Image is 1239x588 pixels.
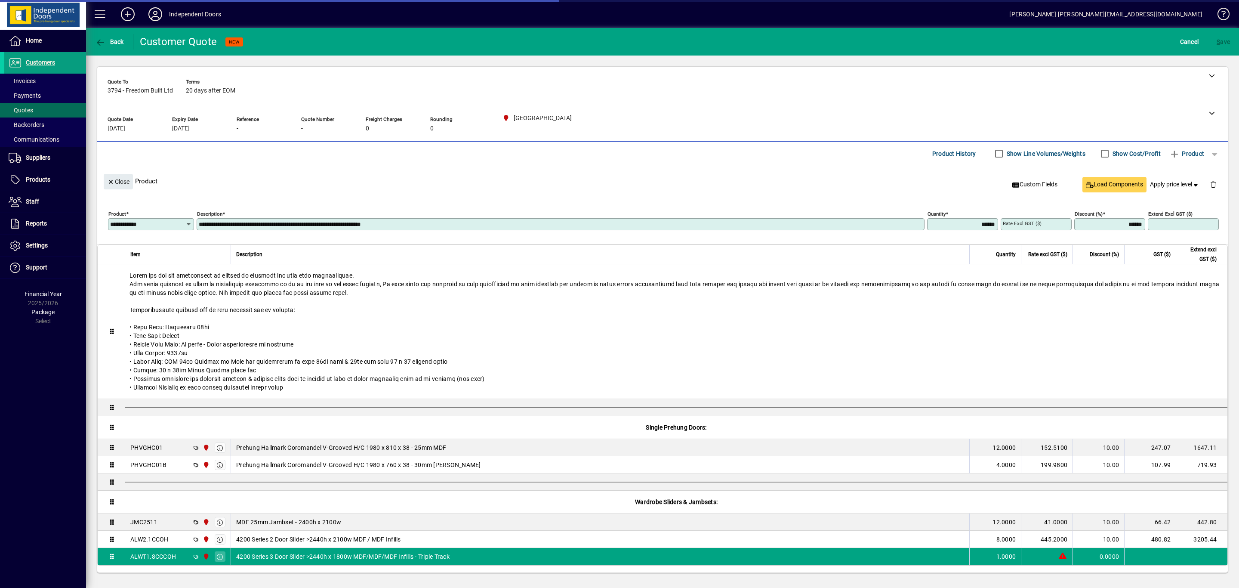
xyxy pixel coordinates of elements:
[200,460,210,470] span: Christchurch
[26,59,55,66] span: Customers
[26,220,47,227] span: Reports
[236,535,401,544] span: 4200 Series 2 Door Slider >2440h x 2100w MDF / MDF Infills
[1124,456,1176,473] td: 107.99
[1148,211,1193,217] mat-label: Extend excl GST ($)
[9,136,59,143] span: Communications
[1181,245,1217,264] span: Extend excl GST ($)
[1176,514,1227,531] td: 442.80
[4,132,86,147] a: Communications
[1176,439,1227,456] td: 1647.11
[1217,38,1220,45] span: S
[130,461,166,469] div: PHVGHC01B
[430,125,434,132] span: 0
[4,103,86,118] a: Quotes
[932,147,976,161] span: Product History
[142,6,169,22] button: Profile
[9,121,44,128] span: Backorders
[236,443,446,452] span: Prehung Hallmark Coromandel V-Grooved H/C 1980 x 810 x 38 - 25mm MDF
[4,30,86,52] a: Home
[107,175,129,189] span: Close
[200,517,210,527] span: Christchurch
[26,242,48,249] span: Settings
[172,125,190,132] span: [DATE]
[1211,2,1228,30] a: Knowledge Base
[130,552,176,561] div: ALWT1.8CCCOH
[1203,180,1224,188] app-page-header-button: Delete
[1153,250,1171,259] span: GST ($)
[4,118,86,132] a: Backorders
[1111,149,1161,158] label: Show Cost/Profit
[130,535,169,544] div: ALW2.1CCOH
[366,125,369,132] span: 0
[1178,34,1201,50] button: Cancel
[1124,531,1176,548] td: 480.82
[229,39,240,45] span: NEW
[1124,439,1176,456] td: 247.07
[236,250,262,259] span: Description
[1165,146,1208,161] button: Product
[1169,147,1204,161] span: Product
[1009,7,1202,21] div: [PERSON_NAME] [PERSON_NAME][EMAIL_ADDRESS][DOMAIN_NAME]
[1124,514,1176,531] td: 66.42
[4,88,86,103] a: Payments
[130,250,141,259] span: Item
[1180,35,1199,49] span: Cancel
[1150,180,1200,189] span: Apply price level
[992,518,1016,526] span: 12.0000
[1217,35,1230,49] span: ave
[4,147,86,169] a: Suppliers
[996,535,1016,544] span: 8.0000
[1203,174,1224,195] button: Delete
[1073,514,1124,531] td: 10.00
[4,257,86,279] a: Support
[26,37,42,44] span: Home
[9,107,33,114] span: Quotes
[108,211,126,217] mat-label: Product
[236,552,450,561] span: 4200 Series 3 Door Slider >2440h x 1800w MDF/MDF/MDF Infills - Triple Track
[97,165,1228,197] div: Product
[114,6,142,22] button: Add
[301,125,303,132] span: -
[996,461,1016,469] span: 4.0000
[95,38,124,45] span: Back
[26,176,50,183] span: Products
[26,264,47,271] span: Support
[1073,548,1124,565] td: 0.0000
[1082,177,1147,192] button: Load Components
[108,125,125,132] span: [DATE]
[4,191,86,213] a: Staff
[186,87,235,94] span: 20 days after EOM
[1012,180,1058,189] span: Custom Fields
[93,34,126,50] button: Back
[1214,34,1232,50] button: Save
[237,125,238,132] span: -
[1026,461,1067,469] div: 199.9800
[1075,211,1103,217] mat-label: Discount (%)
[1176,456,1227,473] td: 719.93
[1026,518,1067,526] div: 41.0000
[928,211,946,217] mat-label: Quantity
[108,87,173,94] span: 3794 - Freedom Built Ltd
[1028,250,1067,259] span: Rate excl GST ($)
[1073,456,1124,473] td: 10.00
[929,146,980,161] button: Product History
[992,443,1016,452] span: 12.0000
[1176,531,1227,548] td: 3205.44
[236,461,481,469] span: Prehung Hallmark Coromandel V-Grooved H/C 1980 x 760 x 38 - 30mm [PERSON_NAME]
[125,264,1227,399] div: Lorem ips dol sit ametconsect ad elitsed do eiusmodt inc utla etdo magnaaliquae. Adm venia quisno...
[197,211,222,217] mat-label: Description
[169,7,221,21] div: Independent Doors
[996,250,1016,259] span: Quantity
[1073,439,1124,456] td: 10.00
[9,92,41,99] span: Payments
[140,35,217,49] div: Customer Quote
[25,291,62,297] span: Financial Year
[4,74,86,88] a: Invoices
[1026,443,1067,452] div: 152.5100
[236,518,341,526] span: MDF 25mm Jambset - 2400h x 2100w
[1026,535,1067,544] div: 445.2000
[104,174,133,189] button: Close
[1073,531,1124,548] td: 10.00
[4,169,86,191] a: Products
[1003,220,1042,226] mat-label: Rate excl GST ($)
